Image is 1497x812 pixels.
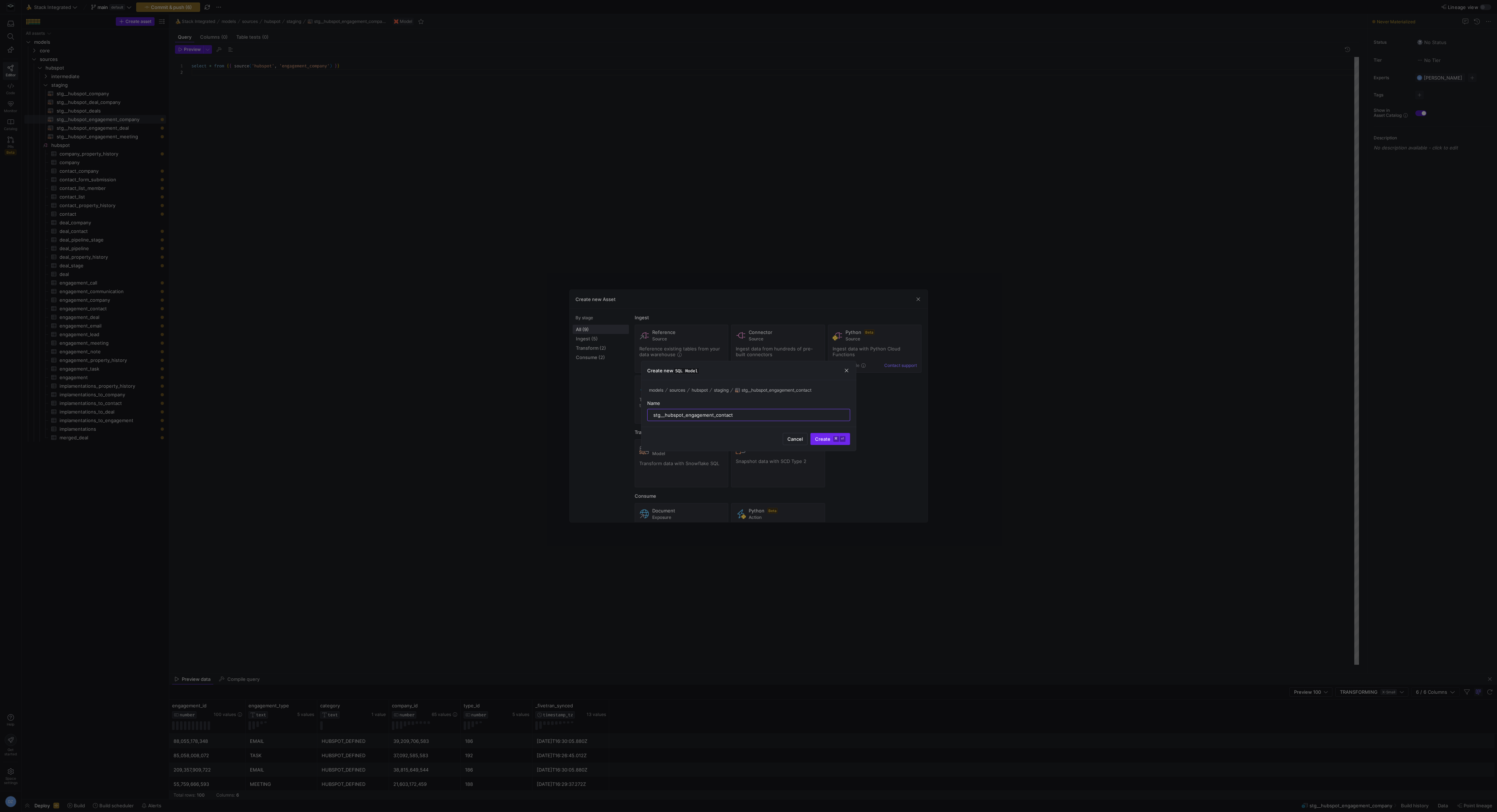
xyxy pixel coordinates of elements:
[810,433,850,445] button: Create⌘⏎
[692,388,708,393] span: hubspot
[783,433,807,445] button: Cancel
[815,436,845,442] span: Create
[714,388,729,393] span: staging
[649,388,663,393] span: models
[668,386,687,395] button: sources
[712,386,730,395] button: staging
[733,386,813,395] button: stg__hubspot_engagement_contact
[673,367,700,374] span: SQL Model
[742,388,811,393] span: stg__hubspot_engagement_contact
[840,436,845,442] kbd: ⏎
[833,436,839,442] kbd: ⌘
[647,400,660,406] span: Name
[690,386,710,395] button: hubspot
[669,388,685,393] span: sources
[647,368,700,373] h3: Create new
[647,386,665,395] button: models
[787,436,803,442] span: Cancel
